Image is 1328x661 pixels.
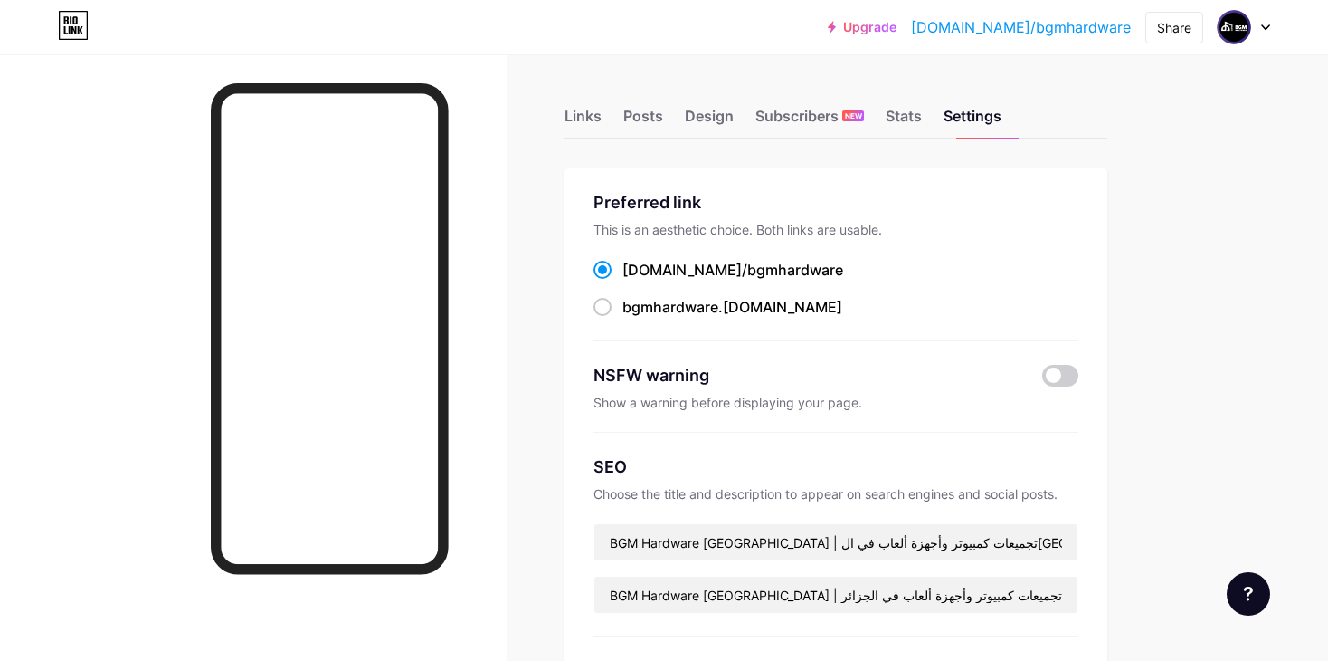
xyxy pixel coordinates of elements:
span: bgmhardware [747,261,843,279]
div: SEO [593,455,1078,479]
a: [DOMAIN_NAME]/bgmhardware [911,16,1131,38]
a: Upgrade [828,20,896,34]
div: NSFW warning [593,363,1016,388]
img: bgmhardware [1217,10,1251,44]
div: This is an aesthetic choice. Both links are usable. [593,222,1078,237]
div: .[DOMAIN_NAME] [622,296,842,318]
div: [DOMAIN_NAME]/ [622,259,843,281]
div: Preferred link [593,190,1078,215]
div: Share [1157,18,1191,37]
div: Stats [886,105,922,138]
span: bgmhardware [622,298,718,316]
div: Choose the title and description to appear on search engines and social posts. [593,486,1078,502]
input: Description (max 160 chars) [594,577,1077,613]
div: Design [685,105,734,138]
span: NEW [845,110,862,121]
div: Subscribers [755,105,864,138]
div: Links [564,105,602,138]
input: Title [594,524,1077,560]
div: Settings [944,105,1001,138]
div: Posts [623,105,663,138]
div: Show a warning before displaying your page. [593,395,1078,410]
